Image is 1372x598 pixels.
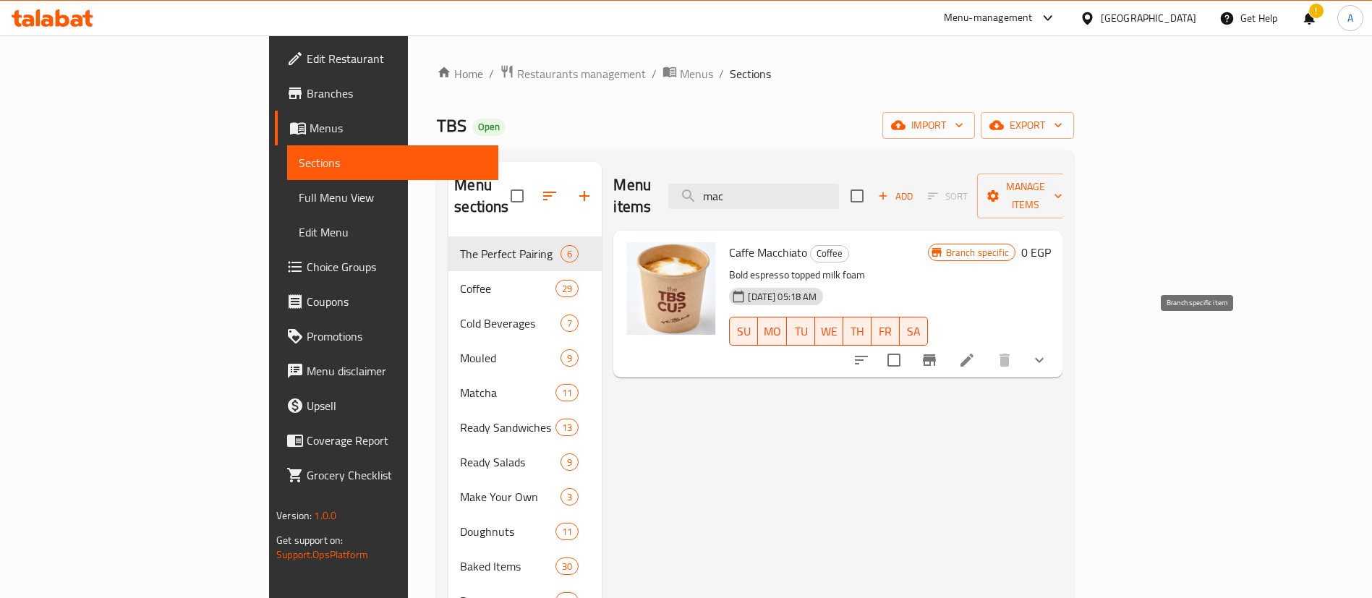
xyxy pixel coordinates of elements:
[736,321,752,342] span: SU
[958,351,976,369] a: Edit menu item
[307,50,487,67] span: Edit Restaurant
[460,488,561,505] span: Make Your Own
[460,349,561,367] span: Mouled
[668,184,839,209] input: search
[500,64,646,83] a: Restaurants management
[764,321,781,342] span: MO
[613,174,651,218] h2: Menu items
[940,246,1015,260] span: Branch specific
[912,343,947,377] button: Branch-specific-item
[1347,10,1353,26] span: A
[872,317,900,346] button: FR
[561,317,578,330] span: 7
[906,321,922,342] span: SA
[944,9,1033,27] div: Menu-management
[517,65,646,82] span: Restaurants management
[460,245,561,262] span: The Perfect Pairing
[448,445,602,479] div: Ready Salads9
[652,65,657,82] li: /
[561,490,578,504] span: 3
[276,506,312,525] span: Version:
[1021,242,1051,262] h6: 0 EGP
[460,558,555,575] div: Baked Items
[275,249,498,284] a: Choice Groups
[307,85,487,102] span: Branches
[821,321,838,342] span: WE
[742,290,822,304] span: [DATE] 05:18 AM
[448,306,602,341] div: Cold Beverages7
[729,242,807,263] span: Caffe Macchiato
[625,242,717,335] img: Caffe Macchiato
[1022,343,1057,377] button: show more
[275,111,498,145] a: Menus
[460,419,555,436] span: Ready Sandwiches
[561,315,579,332] div: items
[872,185,919,208] button: Add
[287,145,498,180] a: Sections
[555,384,579,401] div: items
[448,236,602,271] div: The Perfect Pairing6
[919,185,977,208] span: Select section first
[561,247,578,261] span: 6
[314,506,336,525] span: 1.0.0
[719,65,724,82] li: /
[981,112,1074,139] button: export
[460,280,555,297] span: Coffee
[502,181,532,211] span: Select all sections
[276,531,343,550] span: Get support on:
[307,293,487,310] span: Coupons
[275,284,498,319] a: Coupons
[307,362,487,380] span: Menu disclaimer
[299,223,487,241] span: Edit Menu
[879,345,909,375] span: Select to update
[662,64,713,83] a: Menus
[729,266,927,284] p: Bold espresso topped milk foam
[275,76,498,111] a: Branches
[275,354,498,388] a: Menu disclaimer
[810,245,849,262] div: Coffee
[556,282,578,296] span: 29
[556,386,578,400] span: 11
[555,419,579,436] div: items
[1101,10,1196,26] div: [GEOGRAPHIC_DATA]
[275,41,498,76] a: Edit Restaurant
[307,397,487,414] span: Upsell
[730,65,771,82] span: Sections
[307,258,487,275] span: Choice Groups
[556,560,578,573] span: 30
[987,343,1022,377] button: delete
[561,453,579,471] div: items
[556,525,578,539] span: 11
[567,179,602,213] button: Add section
[555,558,579,575] div: items
[843,317,872,346] button: TH
[275,458,498,492] a: Grocery Checklist
[793,321,809,342] span: TU
[977,174,1074,218] button: Manage items
[460,453,561,471] span: Ready Salads
[275,388,498,423] a: Upsell
[460,523,555,540] div: Doughnuts
[561,245,579,262] div: items
[460,384,555,401] span: Matcha
[532,179,567,213] span: Sort sections
[561,488,579,505] div: items
[1031,351,1048,369] svg: Show Choices
[307,432,487,449] span: Coverage Report
[299,154,487,171] span: Sections
[561,351,578,365] span: 9
[448,479,602,514] div: Make Your Own3
[448,341,602,375] div: Mouled9
[448,271,602,306] div: Coffee29
[900,317,928,346] button: SA
[989,178,1062,214] span: Manage items
[307,466,487,484] span: Grocery Checklist
[844,343,879,377] button: sort-choices
[556,421,578,435] span: 13
[460,315,561,332] span: Cold Beverages
[287,180,498,215] a: Full Menu View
